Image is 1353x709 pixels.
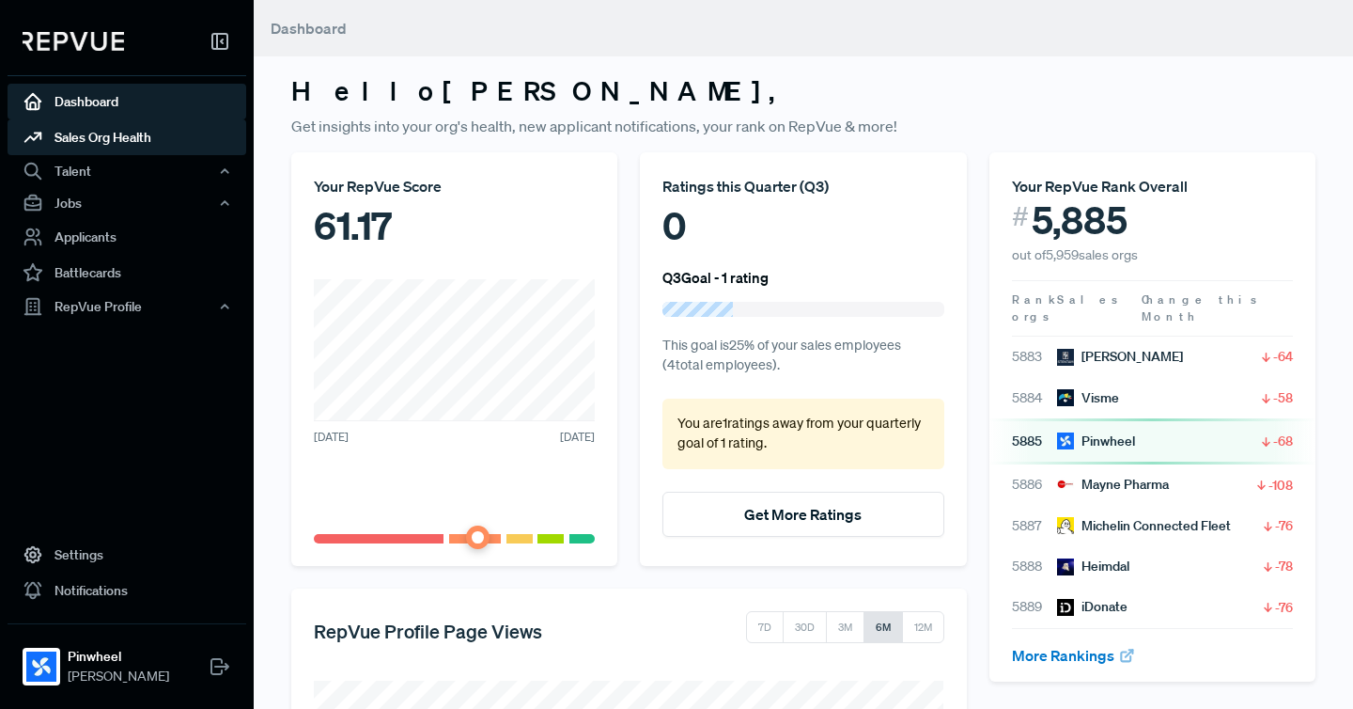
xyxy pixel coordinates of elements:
span: -64 [1273,347,1293,366]
span: Sales orgs [1012,291,1121,324]
div: Your RepVue Score [314,175,595,197]
a: PinwheelPinwheel[PERSON_NAME] [8,623,246,694]
button: 6M [863,611,903,643]
button: Get More Ratings [662,492,943,537]
div: iDonate [1057,597,1127,617]
a: More Rankings [1012,646,1136,665]
img: Mayne Pharma [1057,477,1074,494]
a: Sales Org Health [8,119,246,155]
div: Ratings this Quarter ( Q3 ) [662,175,943,197]
div: 61.17 [314,197,595,254]
span: 5888 [1012,557,1057,576]
span: 5887 [1012,516,1057,536]
h6: Q3 Goal - 1 rating [662,269,769,286]
span: -68 [1273,432,1293,450]
p: This goal is 25 % of your sales employees ( 4 total employees). [662,336,943,376]
img: Pinwheel [26,652,56,682]
span: -76 [1275,598,1293,617]
span: Rank [1012,291,1057,308]
button: Talent [8,155,246,187]
span: 5889 [1012,597,1057,617]
span: # [1012,197,1029,236]
div: Visme [1057,388,1119,408]
div: Mayne Pharma [1057,475,1169,495]
span: -78 [1275,557,1293,575]
a: Applicants [8,219,246,255]
button: 12M [902,611,944,643]
span: [PERSON_NAME] [68,667,169,686]
img: Pinwheel [1057,433,1074,449]
img: iDonate [1057,599,1074,616]
span: Your RepVue Rank Overall [1012,177,1188,196]
span: [DATE] [560,429,595,446]
span: 5885 [1012,432,1057,451]
span: Change this Month [1142,291,1260,324]
span: -58 [1273,388,1293,407]
span: 5886 [1012,475,1057,495]
a: Dashboard [8,84,246,119]
span: -76 [1275,516,1293,535]
img: Stenson Tamaddon [1057,349,1074,366]
img: Michelin Connected Fleet [1057,517,1074,534]
div: 0 [662,197,943,254]
div: Pinwheel [1057,432,1135,451]
div: [PERSON_NAME] [1057,347,1183,367]
div: Heimdal [1057,557,1129,576]
a: Settings [8,537,246,573]
a: Notifications [8,573,246,608]
button: 7D [746,611,784,643]
h3: Hello [PERSON_NAME] , [291,75,1315,107]
p: You are 1 ratings away from your quarterly goal of 1 rating . [677,414,928,454]
strong: Pinwheel [68,647,169,667]
span: -108 [1268,476,1293,495]
span: [DATE] [314,429,349,446]
button: RepVue Profile [8,291,246,323]
img: Heimdal [1057,559,1074,575]
h5: RepVue Profile Page Views [314,620,542,642]
button: Jobs [8,187,246,219]
img: RepVue [23,32,124,51]
span: 5884 [1012,388,1057,408]
div: Michelin Connected Fleet [1057,516,1231,536]
button: 30D [783,611,827,643]
a: Battlecards [8,255,246,291]
img: Visme [1057,389,1074,406]
button: 3M [826,611,864,643]
span: 5883 [1012,347,1057,367]
span: out of 5,959 sales orgs [1012,246,1138,263]
p: Get insights into your org's health, new applicant notifications, your rank on RepVue & more! [291,115,1315,137]
span: Dashboard [271,19,347,38]
span: 5,885 [1032,197,1127,243]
